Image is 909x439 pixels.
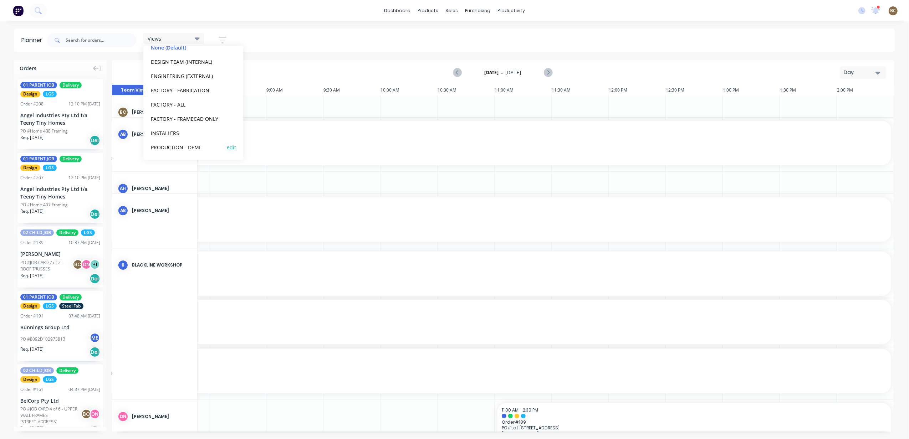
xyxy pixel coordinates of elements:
[485,69,499,76] strong: [DATE]
[72,259,83,270] div: BC
[90,209,100,219] div: Del
[81,259,92,270] div: DN
[840,66,886,79] button: Day
[132,207,191,214] div: [PERSON_NAME]
[43,165,57,171] span: LGS
[20,64,36,72] span: Orders
[381,5,414,16] a: dashboard
[414,5,442,16] div: products
[20,367,54,374] span: 02 CHILD JOB
[844,69,877,76] div: Day
[20,165,40,171] span: Design
[20,229,54,236] span: 02 CHILD JOB
[20,202,67,208] div: PO #Home 407 Framing
[20,208,44,215] span: Req. [DATE]
[118,411,128,422] div: DN
[90,409,100,419] div: DN
[502,431,848,437] span: [PERSON_NAME] Builders Pty. Ltd.
[56,367,78,374] span: Delivery
[59,303,83,309] span: Steel Fab
[442,5,461,16] div: sales
[502,425,887,430] span: PO # Lot [STREET_ADDRESS]
[20,313,44,319] div: Order # 191
[90,273,100,284] div: Del
[68,386,100,393] div: 04:37 PM [DATE]
[20,273,44,279] span: Req. [DATE]
[149,57,225,66] button: DESIGN TEAM (INTERNAL)
[81,409,92,419] div: BC
[68,175,100,181] div: 12:10 PM [DATE]
[20,185,100,200] div: Angel Industries Pty Ltd t/a Teeny Tiny Homes
[502,419,887,425] span: Order # 189
[118,129,128,140] div: AB
[81,229,95,236] span: LGS
[60,294,82,300] span: Delivery
[20,346,44,352] span: Req. [DATE]
[43,376,57,383] span: LGS
[132,131,191,138] div: [PERSON_NAME] (OFFSHORE)
[60,156,82,162] span: Delivery
[20,376,40,383] span: Design
[494,5,528,16] div: productivity
[149,114,225,123] button: FACTORY - FRAMECAD ONLY
[495,85,552,95] div: 11:00 AM
[90,135,100,146] div: Del
[20,425,44,432] span: Req. [DATE]
[112,85,155,95] button: Team View
[149,43,225,51] button: None (Default)
[60,82,82,88] span: Delivery
[90,259,100,270] div: + 1
[20,397,100,404] div: BelCorp Pty Ltd
[666,85,723,95] div: 12:30 PM
[20,406,83,425] div: PO #JOB CARD 4 of 6 - UPPER WALL FRAMES | [STREET_ADDRESS]
[132,262,191,268] div: BLACKLINE WORKSHOP
[43,91,57,97] span: LGS
[20,82,57,88] span: 01 PARENT JOB
[438,85,495,95] div: 10:30 AM
[132,109,191,115] div: [PERSON_NAME] [PERSON_NAME] (You)
[66,33,136,47] input: Search for orders...
[149,129,225,137] button: INSTALLERS
[148,35,161,42] span: Views
[609,85,666,95] div: 12:00 PM
[20,239,44,246] div: Order # 139
[20,324,100,331] div: Bunnings Group Ltd
[20,250,100,258] div: [PERSON_NAME]
[780,85,837,95] div: 1:30 PM
[21,36,46,45] div: Planner
[20,101,44,107] div: Order # 208
[56,229,78,236] span: Delivery
[68,239,100,246] div: 10:37 AM [DATE]
[552,85,609,95] div: 11:30 AM
[723,85,780,95] div: 1:00 PM
[20,134,44,141] span: Req. [DATE]
[20,175,44,181] div: Order # 207
[266,85,323,95] div: 9:00 AM
[501,68,503,77] span: -
[20,303,40,309] span: Design
[505,69,521,76] span: [DATE]
[20,386,44,393] div: Order # 161
[13,5,24,16] img: Factory
[118,107,128,118] div: BC
[837,85,894,95] div: 2:00 PM
[20,336,65,342] div: PO #8092D102975813
[20,91,40,97] span: Design
[454,68,462,77] button: Previous page
[90,426,100,437] div: Del
[381,85,438,95] div: 10:00 AM
[149,72,225,80] button: ENGINEERING (EXTERNAL)
[544,68,552,77] button: Next page
[149,143,225,151] button: PRODUCTION - DEMI
[118,260,128,270] div: B
[20,128,67,134] div: PO #Home 408 Framing
[20,112,100,126] div: Angel Industries Pty Ltd t/a Teeny Tiny Homes
[68,101,100,107] div: 12:10 PM [DATE]
[461,5,494,16] div: purchasing
[149,100,225,108] button: FACTORY - ALL
[227,143,236,151] button: edit
[502,407,538,413] span: 11:00 AM - 2:30 PM
[118,205,128,216] div: AB
[20,259,75,272] div: PO #JOB CARD 2 of 2 - ROOF TRUSSES
[890,7,896,14] span: BC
